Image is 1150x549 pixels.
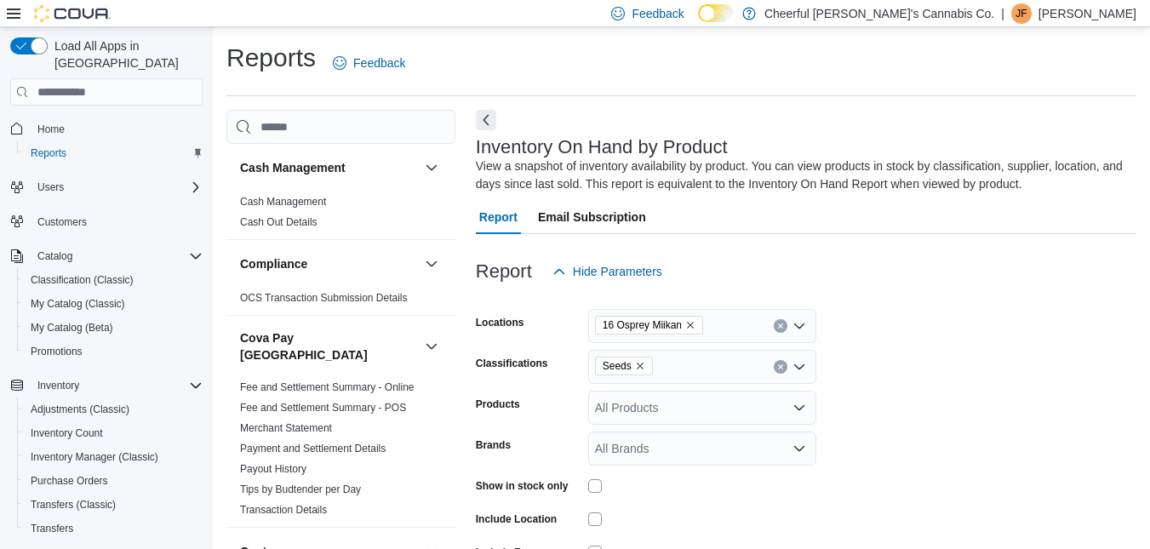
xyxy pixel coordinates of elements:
[240,380,415,394] span: Fee and Settlement Summary - Online
[31,375,86,396] button: Inventory
[240,421,332,435] span: Merchant Statement
[31,450,158,464] span: Inventory Manager (Classic)
[421,336,442,357] button: Cova Pay [GEOGRAPHIC_DATA]
[698,22,699,23] span: Dark Mode
[17,445,209,469] button: Inventory Manager (Classic)
[24,317,203,338] span: My Catalog (Beta)
[24,341,89,362] a: Promotions
[421,254,442,274] button: Compliance
[24,423,110,443] a: Inventory Count
[17,340,209,363] button: Promotions
[31,498,116,512] span: Transfers (Classic)
[1016,3,1027,24] span: JF
[635,361,645,371] button: Remove Seeds from selection in this group
[48,37,203,71] span: Load All Apps in [GEOGRAPHIC_DATA]
[17,493,209,517] button: Transfers (Classic)
[3,244,209,268] button: Catalog
[774,360,787,374] button: Clear input
[685,320,695,330] button: Remove 16 Osprey Miikan from selection in this group
[240,463,306,475] a: Payout History
[24,471,203,491] span: Purchase Orders
[603,317,682,334] span: 16 Osprey Miikan
[792,319,806,333] button: Open list of options
[240,255,307,272] h3: Compliance
[17,469,209,493] button: Purchase Orders
[240,401,406,415] span: Fee and Settlement Summary - POS
[240,329,418,363] button: Cova Pay [GEOGRAPHIC_DATA]
[24,518,203,539] span: Transfers
[34,5,111,22] img: Cova
[31,117,203,139] span: Home
[24,447,165,467] a: Inventory Manager (Classic)
[326,46,412,80] a: Feedback
[3,209,209,234] button: Customers
[240,215,318,229] span: Cash Out Details
[353,54,405,71] span: Feedback
[476,397,520,411] label: Products
[476,479,569,493] label: Show in stock only
[595,316,703,335] span: 16 Osprey Miikan
[24,399,203,420] span: Adjustments (Classic)
[24,447,203,467] span: Inventory Manager (Classic)
[31,119,72,140] a: Home
[240,292,408,304] a: OCS Transaction Submission Details
[240,483,361,496] span: Tips by Budtender per Day
[31,246,203,266] span: Catalog
[573,263,662,280] span: Hide Parameters
[1011,3,1032,24] div: Jason Fitzpatrick
[538,200,646,234] span: Email Subscription
[17,397,209,421] button: Adjustments (Classic)
[31,212,94,232] a: Customers
[24,270,140,290] a: Classification (Classic)
[37,123,65,136] span: Home
[31,177,203,197] span: Users
[774,319,787,333] button: Clear input
[31,345,83,358] span: Promotions
[31,273,134,287] span: Classification (Classic)
[240,462,306,476] span: Payout History
[31,246,79,266] button: Catalog
[1038,3,1136,24] p: [PERSON_NAME]
[476,110,496,130] button: Next
[24,399,136,420] a: Adjustments (Classic)
[24,270,203,290] span: Classification (Classic)
[240,402,406,414] a: Fee and Settlement Summary - POS
[31,426,103,440] span: Inventory Count
[764,3,994,24] p: Cheerful [PERSON_NAME]'s Cannabis Co.
[37,249,72,263] span: Catalog
[792,360,806,374] button: Open list of options
[698,4,734,22] input: Dark Mode
[421,157,442,178] button: Cash Management
[24,495,203,515] span: Transfers (Classic)
[476,157,1128,193] div: View a snapshot of inventory availability by product. You can view products in stock by classific...
[17,316,209,340] button: My Catalog (Beta)
[17,421,209,445] button: Inventory Count
[24,294,132,314] a: My Catalog (Classic)
[226,192,455,239] div: Cash Management
[476,357,548,370] label: Classifications
[1001,3,1004,24] p: |
[31,321,113,335] span: My Catalog (Beta)
[240,195,326,209] span: Cash Management
[476,438,511,452] label: Brands
[17,517,209,540] button: Transfers
[31,146,66,160] span: Reports
[17,141,209,165] button: Reports
[17,292,209,316] button: My Catalog (Classic)
[31,297,125,311] span: My Catalog (Classic)
[31,474,108,488] span: Purchase Orders
[3,116,209,140] button: Home
[240,159,418,176] button: Cash Management
[24,143,203,163] span: Reports
[479,200,518,234] span: Report
[476,137,728,157] h3: Inventory On Hand by Product
[3,175,209,199] button: Users
[17,268,209,292] button: Classification (Classic)
[24,471,115,491] a: Purchase Orders
[24,317,120,338] a: My Catalog (Beta)
[31,177,71,197] button: Users
[24,495,123,515] a: Transfers (Classic)
[240,442,386,455] span: Payment and Settlement Details
[240,216,318,228] a: Cash Out Details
